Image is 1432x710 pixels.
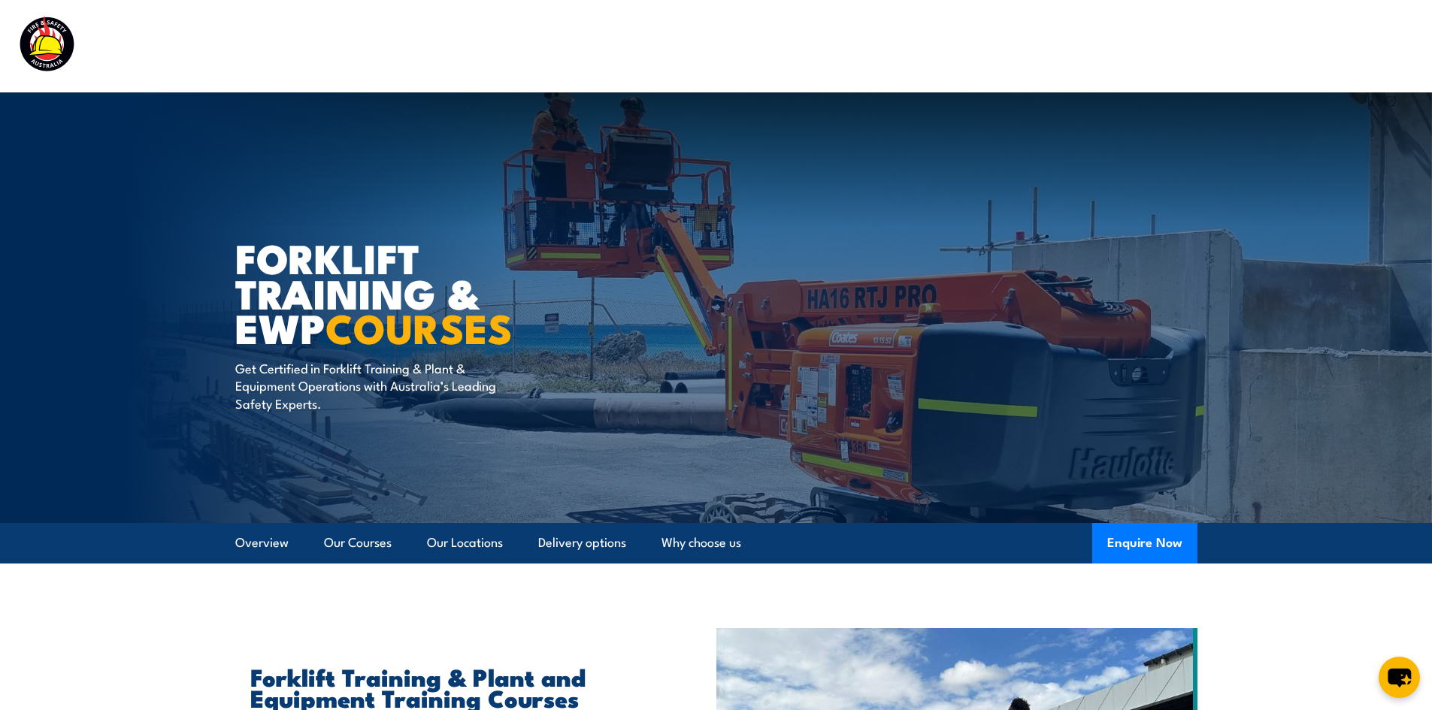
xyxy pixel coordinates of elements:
h2: Forklift Training & Plant and Equipment Training Courses [250,666,647,708]
a: Why choose us [662,523,741,563]
a: News [1130,26,1163,66]
a: Our Courses [324,523,392,563]
a: Course Calendar [696,26,796,66]
a: Delivery options [538,523,626,563]
h1: Forklift Training & EWP [235,240,607,345]
button: chat-button [1379,657,1420,698]
a: Contact [1314,26,1361,66]
a: Emergency Response Services [829,26,1008,66]
a: Overview [235,523,289,563]
p: Get Certified in Forklift Training & Plant & Equipment Operations with Australia’s Leading Safety... [235,359,510,412]
button: Enquire Now [1092,523,1197,563]
a: Courses [616,26,663,66]
strong: COURSES [325,295,513,358]
a: Learner Portal [1196,26,1281,66]
a: Our Locations [427,523,503,563]
a: About Us [1041,26,1097,66]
